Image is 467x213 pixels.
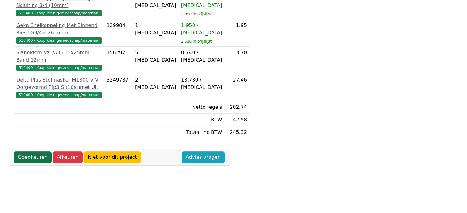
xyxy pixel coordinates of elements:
a: Goedkeuren [14,151,52,163]
td: Netto regels [179,101,225,114]
div: 13.730 / [MEDICAL_DATA] [181,76,222,91]
td: 27.46 [224,74,249,101]
div: Delta Plus Stofmasker M1300 V V Oorgevormd Ffp3 S (10st)met Uit [16,76,102,91]
td: 202.74 [224,101,249,114]
div: 0.740 / [MEDICAL_DATA] [181,49,222,64]
td: 3.70 [224,47,249,74]
div: 5 [MEDICAL_DATA] [135,49,176,64]
span: 510400 - Koop klein gereedschap/materiaal [16,10,102,16]
a: Delta Plus Stofmasker M1300 V V Oorgevormd Ffp3 S (10st)met Uit510400 - Koop klein gereedschap/ma... [16,76,102,98]
div: 1 [MEDICAL_DATA] [135,22,176,36]
span: 510400 - Koop klein gereedschap/materiaal [16,92,102,98]
div: 2 [MEDICAL_DATA] [135,76,176,91]
td: BTW [179,114,225,126]
td: 42.58 [224,114,249,126]
td: 1.95 [224,19,249,47]
div: 1.950 / [MEDICAL_DATA] [181,22,222,36]
sub: 2.510 in prijslijst [181,39,212,44]
td: 245.32 [224,126,249,139]
a: Niet voor dit project [84,151,141,163]
td: Totaal inc BTW [179,126,225,139]
div: Slangklem Vz (W1) 15x25mm Band 12mm [16,49,102,64]
a: Advies vragen [182,151,225,163]
span: 510400 - Koop klein gereedschap/materiaal [16,37,102,44]
sub: 2.990 in prijslijst [181,12,212,16]
td: 156297 [104,47,133,74]
a: Afkeuren [53,151,83,163]
td: 3249787 [104,74,133,101]
span: 510400 - Koop klein gereedschap/materiaal [16,65,102,71]
a: Slangklem Vz (W1) 15x25mm Band 12mm510400 - Koop klein gereedschap/materiaal [16,49,102,71]
td: 129984 [104,19,133,47]
a: Geka Snelkoppeling Met Binnend Raad G3/4= 26.5mm510400 - Koop klein gereedschap/materiaal [16,22,102,44]
div: Geka Snelkoppeling Met Binnend Raad G3/4= 26.5mm [16,22,102,36]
